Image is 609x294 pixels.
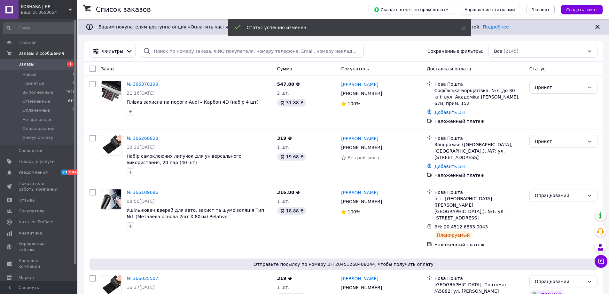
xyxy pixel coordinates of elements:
span: (2145) [504,49,519,54]
span: Все [494,48,502,54]
span: Отправьте посылку по номеру ЭН 20451268408044, чтобы получить оплату [92,261,595,267]
span: Фильтры [102,48,123,54]
span: Без рейтинга [347,155,379,160]
a: [PERSON_NAME] [341,275,378,282]
span: 1 шт. [277,285,290,290]
button: Управление статусами [460,5,520,14]
span: 0 [73,135,75,140]
a: Ущільнювач дверей для авто, захист та шумоізоляція Тип №1 (Металева основа 2шт Х 80см) Relative [127,208,264,219]
span: Статус [529,66,546,71]
span: 319 ₴ [277,276,292,281]
a: [PERSON_NAME] [341,189,378,196]
input: Поиск по номеру заказа, ФИО покупателя, номеру телефона, Email, номеру накладной [141,45,363,58]
span: Выполненные [22,90,53,95]
div: Наложенный платеж [434,118,524,124]
span: Показатели работы компании [19,181,59,192]
span: 3 [73,126,75,131]
button: Скачать отчет по пром-оплате [369,5,453,14]
a: № 366268828 [127,136,158,141]
span: 16:37[DATE] [127,285,155,290]
div: Опрацьований [535,278,584,285]
span: 2 шт. [277,91,290,96]
span: 319 ₴ [277,136,292,141]
span: 0 [73,117,75,123]
img: Фото товару [101,81,121,101]
a: № 366035507 [127,276,158,281]
span: 1 [73,72,75,77]
div: Опрацьований [535,192,584,199]
span: Создать заказ [566,7,597,12]
span: Главная [19,40,36,45]
span: 100% [347,209,360,214]
span: Отзывы [19,197,35,203]
span: Сообщения [19,148,43,154]
span: Аналитика [19,230,42,236]
a: Фото товару [101,135,121,155]
span: 1 шт. [277,145,290,150]
div: Наложенный платеж [434,172,524,179]
span: 1521 [66,90,75,95]
div: [PHONE_NUMBER] [340,89,383,98]
span: Сумма [277,66,293,71]
span: ЭН: 20 4512 6855 0043 [434,224,488,229]
span: Оплаченные [22,107,50,113]
a: Плівка захисна на пороги Audi – Карбон 4D (набір 4 шт) [127,99,259,105]
div: Принят [535,138,584,145]
div: [PHONE_NUMBER] [340,283,383,292]
span: Покупатели [19,208,45,214]
div: Ваш ID: 3650054 [21,10,77,15]
button: Чат с покупателем [595,255,607,268]
div: [PHONE_NUMBER] [340,197,383,206]
span: Новые [22,72,36,77]
span: Маркет [19,275,35,281]
a: № 366109686 [127,190,158,195]
a: [PERSON_NAME] [341,135,378,142]
span: 316.80 ₴ [277,190,300,195]
span: Скачать отчет по пром-оплате [374,7,448,12]
div: Запорожье ([GEOGRAPHIC_DATA], [GEOGRAPHIC_DATA].), №7: ул. [STREET_ADDRESS] [434,141,524,161]
span: Экспорт [532,7,550,12]
span: 99+ [68,170,79,175]
span: Вашим покупателям доступна опция «Оплатить частями от Rozetka» на 2 платежа. Получайте новые зака... [98,24,509,29]
span: 1 [73,81,75,86]
span: 10:33[DATE] [127,145,155,150]
span: Уведомления [19,170,48,175]
div: 19.68 ₴ [277,153,306,161]
span: Заказы и сообщения [19,51,64,56]
img: Фото товару [101,189,121,209]
div: [PHONE_NUMBER] [340,143,383,152]
span: Опрацьований [22,126,54,131]
span: 21:16[DATE] [127,91,155,96]
div: Нова Пошта [434,135,524,141]
div: Принят [535,84,584,91]
h1: Список заказов [96,6,151,13]
div: 18.88 ₴ [277,207,306,215]
button: Создать заказ [561,5,603,14]
span: 1 [67,61,74,67]
span: Каталог ProSale [19,219,53,225]
div: пгт. [GEOGRAPHIC_DATA] ([PERSON_NAME][GEOGRAPHIC_DATA].), №1: ул. [STREET_ADDRESS] [434,195,524,221]
a: Создать заказ [555,7,603,12]
span: Кошелек компании [19,258,59,269]
span: Заказы [19,61,34,67]
div: 31.88 ₴ [277,99,306,107]
a: Подробнее [483,24,509,29]
span: 1 шт. [277,199,290,204]
span: 100% [347,101,360,106]
span: Доставка и оплата [427,66,471,71]
span: Покупатель [341,66,369,71]
div: Нова Пошта [434,189,524,195]
span: 619 [68,99,75,104]
span: Принятые [22,81,44,86]
span: Сохраненные фильтры: [427,48,483,54]
div: Статус успешно изменен [247,24,446,31]
span: Товары и услуги [19,159,55,164]
span: 08:50[DATE] [127,199,155,204]
span: Управление сайтом [19,241,59,253]
div: Нова Пошта [434,81,524,87]
button: Экспорт [527,5,555,14]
